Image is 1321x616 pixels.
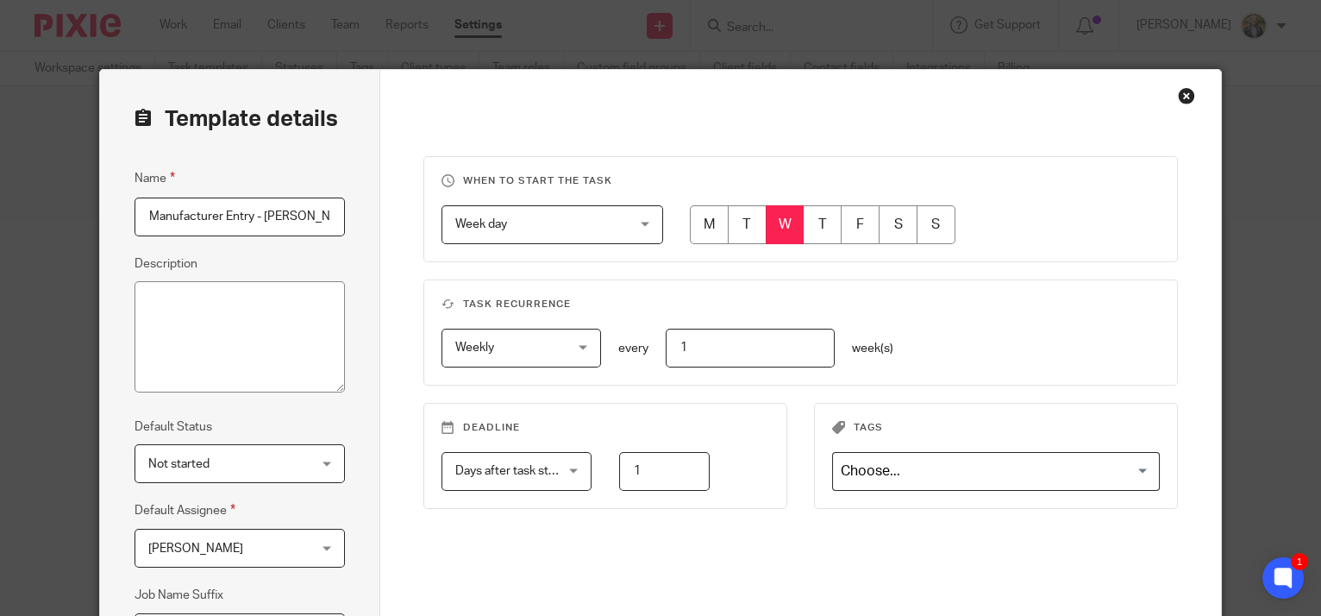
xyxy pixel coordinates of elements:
[441,421,769,435] h3: Deadline
[135,255,197,273] label: Description
[832,421,1160,435] h3: Tags
[832,452,1160,491] div: Search for option
[455,465,569,477] span: Days after task starts
[148,543,243,555] span: [PERSON_NAME]
[455,218,507,230] span: Week day
[1178,87,1195,104] div: Close this dialog window
[148,458,210,470] span: Not started
[1291,553,1308,570] div: 1
[441,174,1160,188] h3: When to start the task
[135,418,212,436] label: Default Status
[135,104,338,134] h2: Template details
[455,342,494,354] span: Weekly
[441,298,1160,311] h3: Task recurrence
[135,587,223,604] label: Job Name Suffix
[135,168,175,188] label: Name
[135,500,235,520] label: Default Assignee
[852,343,893,355] span: week(s)
[835,456,1149,487] input: Search for option
[618,340,648,357] p: every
